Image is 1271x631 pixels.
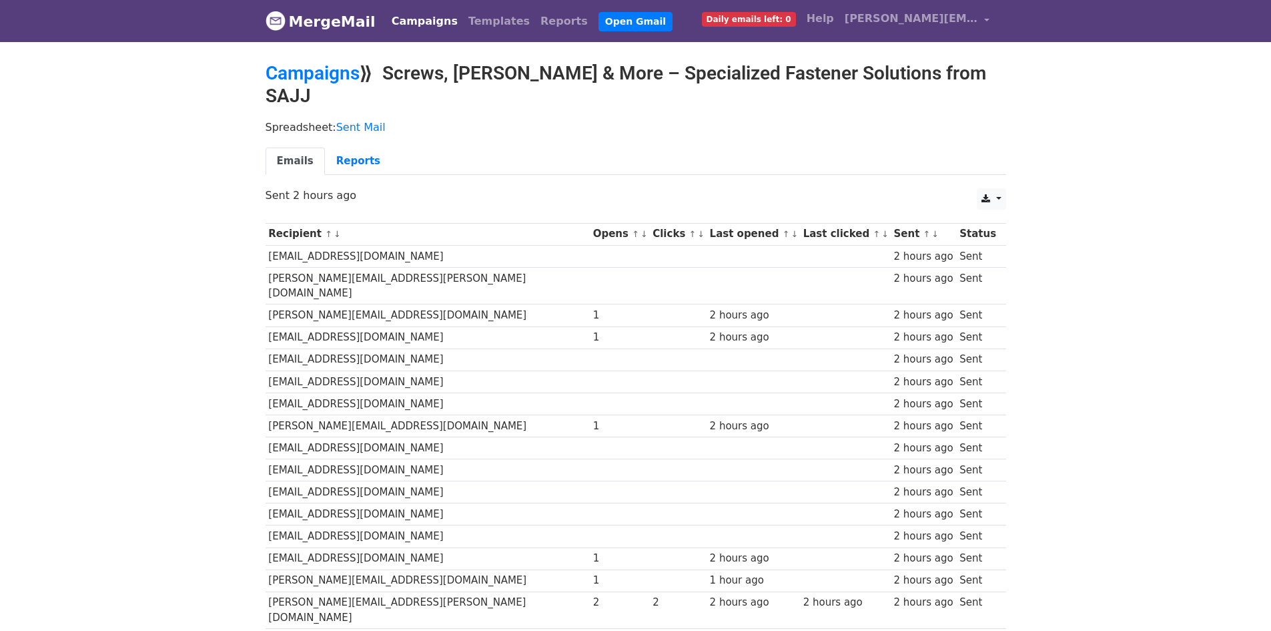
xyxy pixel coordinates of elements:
div: 2 hours ago [893,463,953,478]
td: [EMAIL_ADDRESS][DOMAIN_NAME] [266,437,590,459]
th: Sent [891,223,957,245]
div: 2 [593,595,647,610]
a: ↑ [632,229,639,239]
td: Sent [956,437,999,459]
a: Reports [325,148,392,175]
h2: ⟫ Screws, [PERSON_NAME] & More – Specialized Fastener Solutions from SAJJ [266,62,1006,107]
p: Sent 2 hours ago [266,188,1006,202]
td: Sent [956,393,999,415]
div: 2 hours ago [893,419,953,434]
td: [EMAIL_ADDRESS][DOMAIN_NAME] [266,349,590,371]
td: Sent [956,592,999,629]
a: Daily emails left: 0 [697,5,801,32]
a: ↓ [791,229,798,239]
div: 2 hours ago [893,595,953,610]
td: Sent [956,459,999,481]
div: 2 hours ago [893,397,953,412]
td: Sent [956,304,999,327]
a: ↓ [334,229,341,239]
th: Recipient [266,223,590,245]
a: Campaigns [266,62,360,84]
img: MergeMail logo [266,11,286,31]
a: Campaigns [386,8,463,35]
a: ↓ [641,229,648,239]
a: Emails [266,148,325,175]
td: [EMAIL_ADDRESS][DOMAIN_NAME] [266,245,590,267]
div: 2 hours ago [893,271,953,286]
div: 2 hours ago [893,441,953,456]
a: ↑ [783,229,790,239]
div: 2 hours ago [893,352,953,367]
div: 2 hours ago [710,330,797,345]
div: 2 hours ago [893,529,953,544]
td: [PERSON_NAME][EMAIL_ADDRESS][PERSON_NAME][DOMAIN_NAME] [266,267,590,304]
td: Sent [956,267,999,304]
td: [EMAIL_ADDRESS][DOMAIN_NAME] [266,481,590,503]
td: [PERSON_NAME][EMAIL_ADDRESS][DOMAIN_NAME] [266,415,590,437]
td: Sent [956,525,999,548]
div: 2 hours ago [893,573,953,588]
div: 2 [653,595,703,610]
td: [EMAIL_ADDRESS][DOMAIN_NAME] [266,393,590,415]
td: Sent [956,245,999,267]
div: 2 hours ago [893,330,953,345]
td: [EMAIL_ADDRESS][DOMAIN_NAME] [266,525,590,548]
td: [EMAIL_ADDRESS][DOMAIN_NAME] [266,459,590,481]
th: Status [956,223,999,245]
div: 2 hours ago [710,551,797,566]
th: Last clicked [800,223,891,245]
a: Help [801,5,839,32]
a: ↑ [923,229,931,239]
div: 1 hour ago [710,573,797,588]
a: ↓ [697,229,705,239]
a: ↑ [325,229,332,239]
td: Sent [956,548,999,570]
a: Templates [463,8,535,35]
td: [EMAIL_ADDRESS][DOMAIN_NAME] [266,503,590,525]
a: Reports [535,8,593,35]
div: 2 hours ago [710,595,797,610]
td: Sent [956,481,999,503]
div: 2 hours ago [893,375,953,390]
td: Sent [956,503,999,525]
div: 2 hours ago [710,308,797,323]
td: Sent [956,415,999,437]
a: Open Gmail [598,12,673,31]
td: [EMAIL_ADDRESS][DOMAIN_NAME] [266,548,590,570]
div: 1 [593,573,647,588]
a: ↑ [873,229,880,239]
div: 2 hours ago [803,595,887,610]
div: 2 hours ago [893,485,953,500]
td: Sent [956,371,999,393]
div: 1 [593,308,647,323]
th: Clicks [649,223,706,245]
div: 2 hours ago [710,419,797,434]
td: [PERSON_NAME][EMAIL_ADDRESS][PERSON_NAME][DOMAIN_NAME] [266,592,590,629]
span: Daily emails left: 0 [702,12,796,27]
a: MergeMail [266,7,376,35]
div: 2 hours ago [893,308,953,323]
div: 2 hours ago [893,249,953,264]
span: [PERSON_NAME][EMAIL_ADDRESS][DOMAIN_NAME] [845,11,978,27]
div: 2 hours ago [893,551,953,566]
th: Last opened [707,223,800,245]
div: 1 [593,330,647,345]
td: [PERSON_NAME][EMAIL_ADDRESS][DOMAIN_NAME] [266,570,590,592]
a: [PERSON_NAME][EMAIL_ADDRESS][DOMAIN_NAME] [839,5,995,37]
div: 2 hours ago [893,507,953,522]
p: Spreadsheet: [266,120,1006,134]
td: Sent [956,349,999,371]
td: [EMAIL_ADDRESS][DOMAIN_NAME] [266,371,590,393]
div: 1 [593,551,647,566]
th: Opens [590,223,650,245]
td: [EMAIL_ADDRESS][DOMAIN_NAME] [266,327,590,349]
a: ↑ [689,229,697,239]
td: Sent [956,570,999,592]
div: 1 [593,419,647,434]
a: Sent Mail [336,121,386,134]
a: ↓ [931,229,939,239]
td: [PERSON_NAME][EMAIL_ADDRESS][DOMAIN_NAME] [266,304,590,327]
td: Sent [956,327,999,349]
a: ↓ [881,229,889,239]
